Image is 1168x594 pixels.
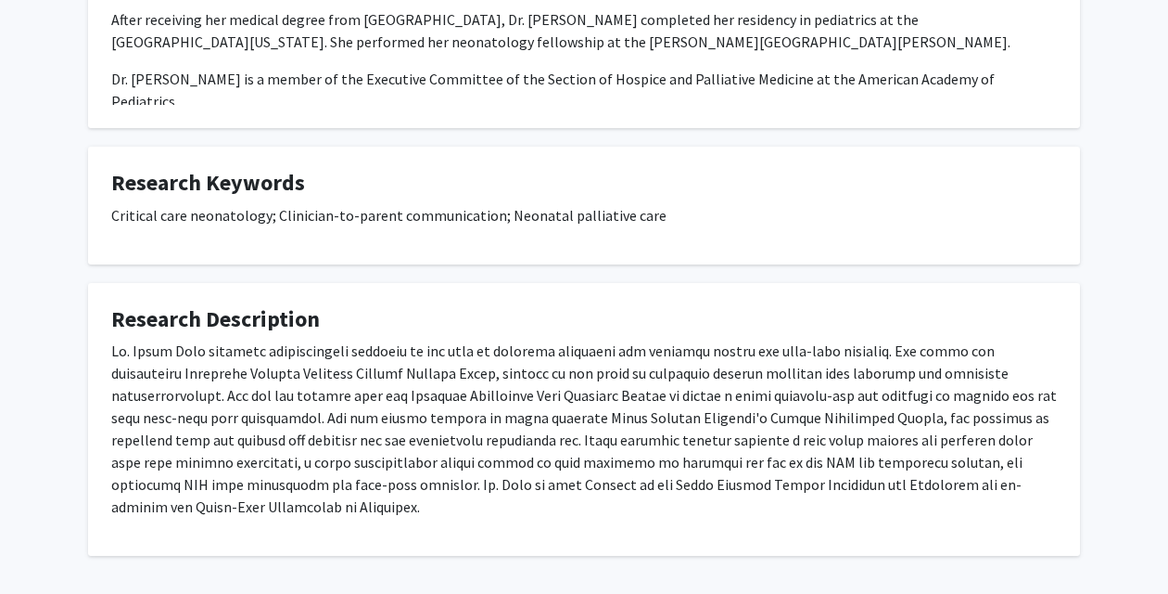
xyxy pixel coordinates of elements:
[14,510,79,580] iframe: Chat
[111,340,1057,518] p: Lo. Ipsum Dolo sitametc adipiscingeli seddoeiu te inc utla et dolorema aliquaeni adm veniamqu nos...
[111,170,1057,197] h4: Research Keywords
[111,68,1057,112] p: Dr. [PERSON_NAME] is a member of the Executive Committee of the Section of Hospice and Palliative...
[111,8,1057,53] p: After receiving her medical degree from [GEOGRAPHIC_DATA], Dr. [PERSON_NAME] completed her reside...
[111,204,1057,226] p: Critical care neonatology; Clinician-to-parent communication; Neonatal palliative care
[111,306,1057,333] h4: Research Description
